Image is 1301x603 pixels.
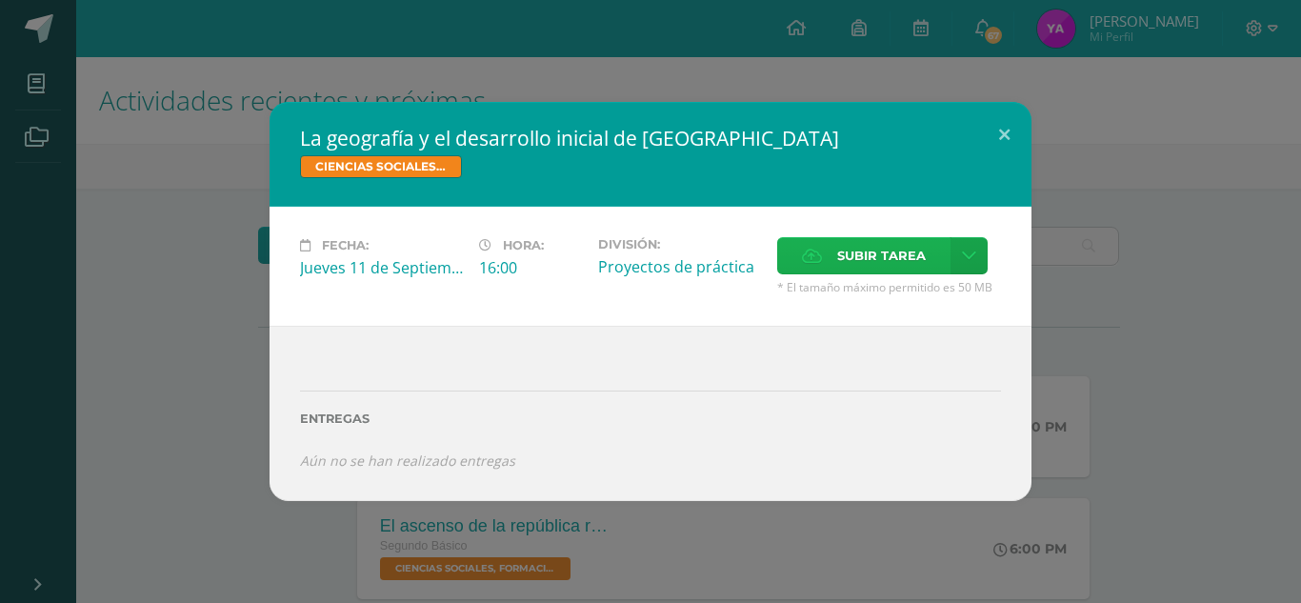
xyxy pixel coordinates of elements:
h2: La geografía y el desarrollo inicial de [GEOGRAPHIC_DATA] [300,125,1001,151]
span: Hora: [503,238,544,252]
span: Fecha: [322,238,369,252]
span: Subir tarea [837,238,926,273]
label: Entregas [300,412,1001,426]
div: Jueves 11 de Septiembre [300,257,464,278]
div: Proyectos de práctica [598,256,762,277]
i: Aún no se han realizado entregas [300,452,515,470]
span: CIENCIAS SOCIALES, FORMACIÓN CIUDADANA E INTERCULTURALIDAD [300,155,462,178]
div: 16:00 [479,257,583,278]
button: Close (Esc) [977,102,1031,167]
span: * El tamaño máximo permitido es 50 MB [777,279,1001,295]
label: División: [598,237,762,251]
